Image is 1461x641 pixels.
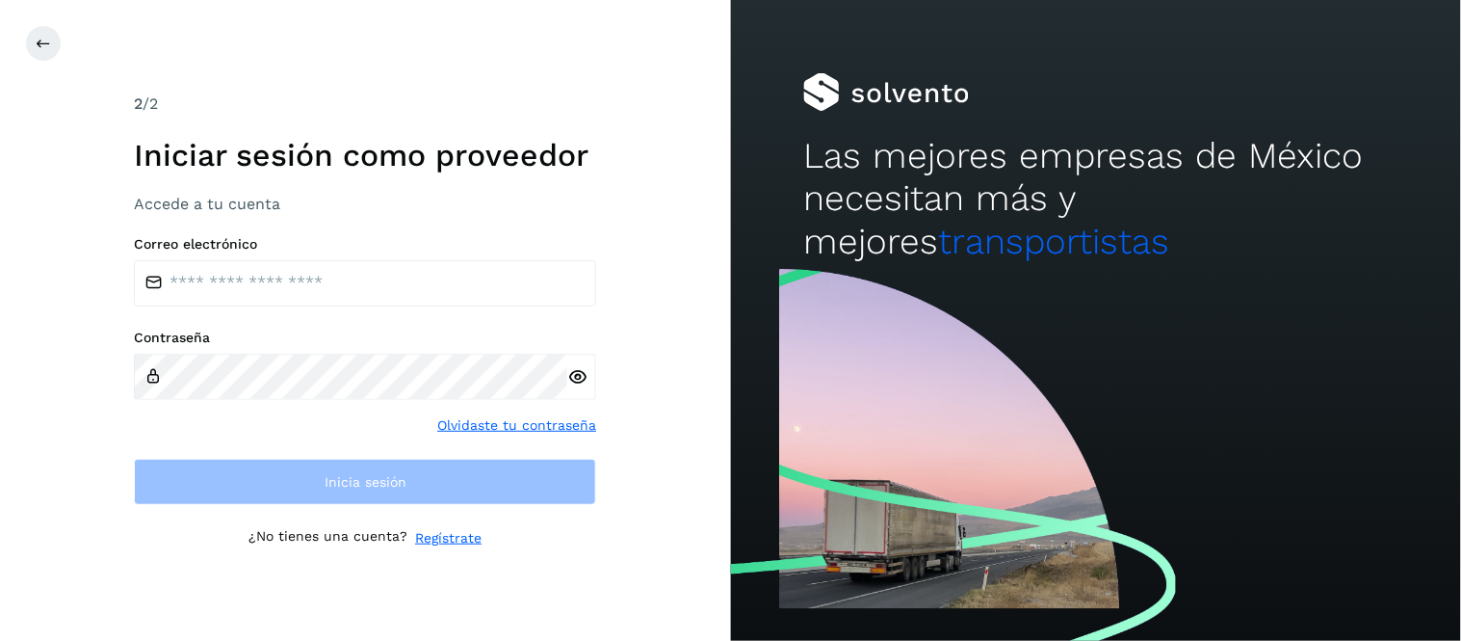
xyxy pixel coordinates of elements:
[437,415,596,436] a: Olvidaste tu contraseña
[938,221,1169,262] span: transportistas
[134,137,596,174] h1: Iniciar sesión como proveedor
[134,236,596,253] label: Correo electrónico
[248,528,407,548] p: ¿No tienes una cuenta?
[325,475,406,489] span: Inicia sesión
[415,528,482,548] a: Regístrate
[134,93,596,116] div: /2
[803,135,1388,263] h2: Las mejores empresas de México necesitan más y mejores
[134,459,596,505] button: Inicia sesión
[134,94,143,113] span: 2
[134,195,596,213] h3: Accede a tu cuenta
[134,330,596,346] label: Contraseña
